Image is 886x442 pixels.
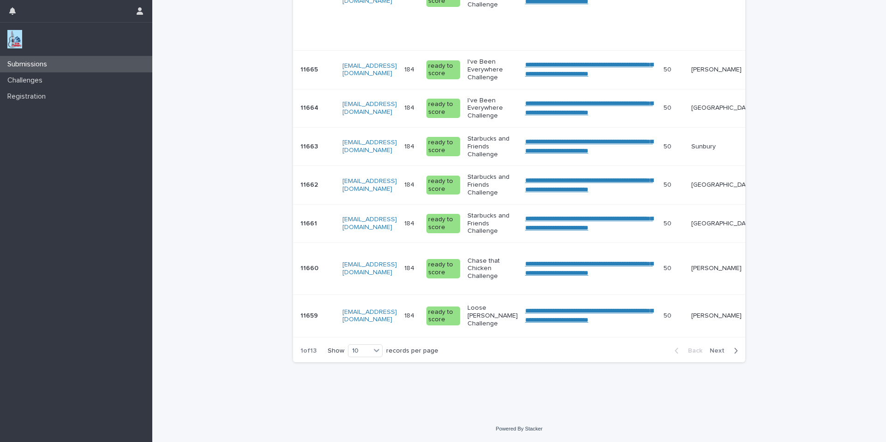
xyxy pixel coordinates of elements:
[404,310,416,320] p: 184
[691,104,755,112] p: [GEOGRAPHIC_DATA]
[342,309,397,323] a: [EMAIL_ADDRESS][DOMAIN_NAME]
[300,102,320,112] p: 11664
[404,102,416,112] p: 184
[426,176,460,195] div: ready to score
[300,179,320,189] p: 11662
[426,214,460,233] div: ready to score
[664,179,673,189] p: 50
[404,263,416,272] p: 184
[706,347,745,355] button: Next
[426,137,460,156] div: ready to score
[404,218,416,228] p: 184
[664,141,673,151] p: 50
[426,60,460,80] div: ready to score
[300,141,320,151] p: 11663
[7,30,22,48] img: jxsLJbdS1eYBI7rVAS4p
[710,348,730,354] span: Next
[691,66,755,74] p: [PERSON_NAME]
[342,101,397,115] a: [EMAIL_ADDRESS][DOMAIN_NAME]
[467,173,518,196] p: Starbucks and Friends Challenge
[691,181,755,189] p: [GEOGRAPHIC_DATA]
[300,263,320,272] p: 11660
[348,346,371,356] div: 10
[342,216,397,230] a: [EMAIL_ADDRESS][DOMAIN_NAME]
[404,179,416,189] p: 184
[467,304,518,327] p: Loose [PERSON_NAME] Challenge
[691,143,755,151] p: Sunbury
[293,340,324,362] p: 1 of 13
[4,92,53,101] p: Registration
[667,347,706,355] button: Back
[328,347,344,355] p: Show
[4,60,54,69] p: Submissions
[342,63,397,77] a: [EMAIL_ADDRESS][DOMAIN_NAME]
[467,135,518,158] p: Starbucks and Friends Challenge
[691,265,755,272] p: [PERSON_NAME]
[342,139,397,153] a: [EMAIL_ADDRESS][DOMAIN_NAME]
[682,348,702,354] span: Back
[300,218,319,228] p: 11661
[467,257,518,280] p: Chase that Chicken Challenge
[4,76,50,85] p: Challenges
[467,212,518,235] p: Starbucks and Friends Challenge
[342,261,397,276] a: [EMAIL_ADDRESS][DOMAIN_NAME]
[404,141,416,151] p: 184
[691,312,755,320] p: [PERSON_NAME]
[300,310,320,320] p: 11659
[496,426,542,431] a: Powered By Stacker
[467,97,518,120] p: I've Been Everywhere Challenge
[426,99,460,118] div: ready to score
[664,102,673,112] p: 50
[664,218,673,228] p: 50
[342,178,397,192] a: [EMAIL_ADDRESS][DOMAIN_NAME]
[404,64,416,74] p: 184
[664,310,673,320] p: 50
[664,64,673,74] p: 50
[691,220,755,228] p: [GEOGRAPHIC_DATA]
[426,306,460,326] div: ready to score
[426,259,460,278] div: ready to score
[300,64,320,74] p: 11665
[467,58,518,81] p: I've Been Everywhere Challenge
[664,263,673,272] p: 50
[386,347,438,355] p: records per page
